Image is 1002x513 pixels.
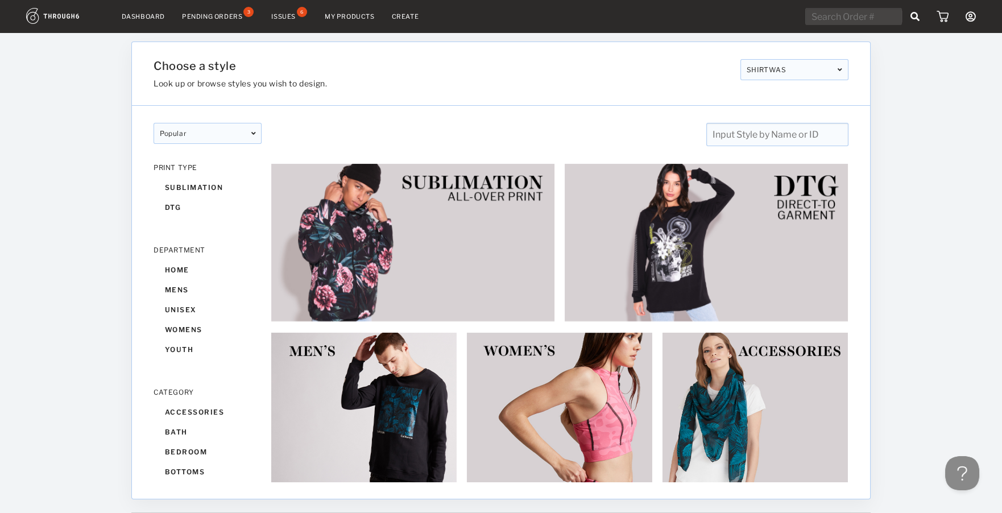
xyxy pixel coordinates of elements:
img: 6ec95eaf-68e2-44b2-82ac-2cbc46e75c33.jpg [271,163,555,322]
input: Search Order # [805,8,902,25]
div: womens [154,320,262,340]
div: CATEGORY [154,388,262,396]
img: icon_cart.dab5cea1.svg [937,11,949,22]
div: bottoms [154,462,262,482]
input: Input Style by Name or ID [706,123,848,146]
div: unisex [154,300,262,320]
iframe: Toggle Customer Support [945,456,979,490]
div: 6 [297,7,307,17]
div: home [154,260,262,280]
div: Pending Orders [182,13,242,20]
div: bedroom [154,442,262,462]
a: Dashboard [122,13,165,20]
div: accessories [154,402,262,422]
a: Issues6 [271,11,308,22]
div: PRINT TYPE [154,163,262,172]
h3: Look up or browse styles you wish to design. [154,78,731,88]
div: mens [154,280,262,300]
a: Create [392,13,419,20]
h1: Choose a style [154,59,731,73]
div: DEPARTMENT [154,246,262,254]
div: popular [154,123,262,144]
div: SHIRTWAS [740,59,848,80]
div: sublimation [154,177,262,197]
div: Issues [271,13,296,20]
div: dtg [154,197,262,217]
img: 2e253fe2-a06e-4c8d-8f72-5695abdd75b9.jpg [564,163,848,322]
img: logo.1c10ca64.svg [26,8,105,24]
a: Pending Orders3 [182,11,254,22]
div: bath [154,422,262,442]
a: My Products [325,13,375,20]
div: youth [154,340,262,359]
div: 3 [243,7,254,17]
